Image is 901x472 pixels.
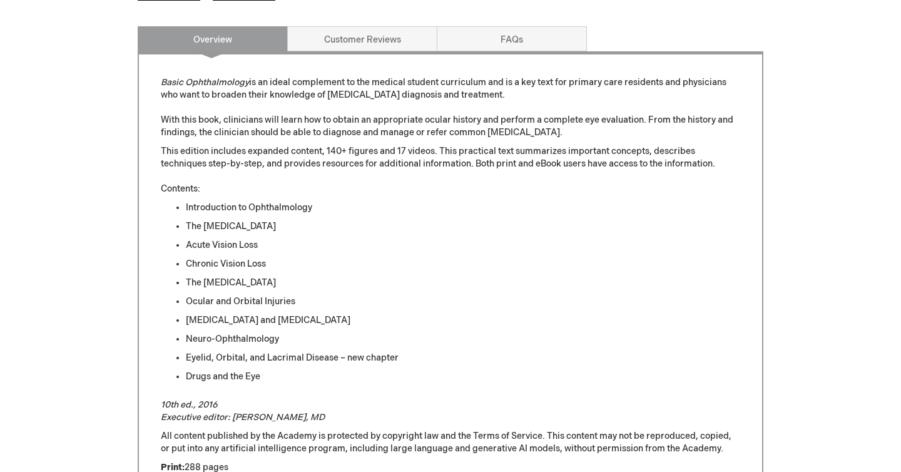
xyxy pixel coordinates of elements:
p: This edition includes expanded content, 140+ figures and 17 videos. This practical text summarize... [161,145,740,195]
em: Executive editor: [PERSON_NAME], MD [161,412,325,423]
li: Introduction to Ophthalmology [186,202,740,214]
em: 10th ed., 2016 [161,399,218,410]
li: Neuro-Ophthalmology [186,333,740,346]
li: The [MEDICAL_DATA] [186,220,740,233]
li: Eyelid, Orbital, and Lacrimal Disease – new chapter [186,352,740,364]
li: Chronic Vision Loss [186,258,740,270]
p: is an ideal complement to the medical student curriculum and is a key text for primary care resid... [161,76,740,139]
a: Overview [138,26,288,51]
p: All content published by the Academy is protected by copyright law and the Terms of Service. This... [161,430,740,455]
li: Ocular and Orbital Injuries [186,295,740,308]
a: Customer Reviews [287,26,437,51]
a: FAQs [437,26,587,51]
li: [MEDICAL_DATA] and [MEDICAL_DATA] [186,314,740,327]
li: Drugs and the Eye [186,371,740,383]
li: The [MEDICAL_DATA] [186,277,740,289]
em: Basic Ophthalmology [161,77,249,88]
li: Acute Vision Loss [186,239,740,252]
